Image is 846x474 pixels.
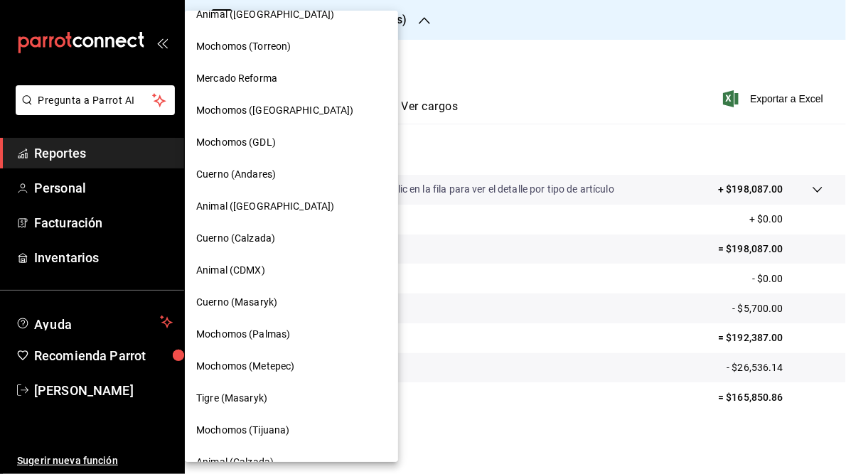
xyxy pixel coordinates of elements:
[185,286,398,318] div: Cuerno (Masaryk)
[185,158,398,190] div: Cuerno (Andares)
[196,135,276,150] span: Mochomos (GDL)
[185,254,398,286] div: Animal (CDMX)
[185,126,398,158] div: Mochomos (GDL)
[185,190,398,222] div: Animal ([GEOGRAPHIC_DATA])
[196,39,291,54] span: Mochomos (Torreon)
[185,31,398,63] div: Mochomos (Torreon)
[196,7,334,22] span: Animal ([GEOGRAPHIC_DATA])
[196,327,290,342] span: Mochomos (Palmas)
[185,318,398,350] div: Mochomos (Palmas)
[196,231,275,246] span: Cuerno (Calzada)
[185,414,398,446] div: Mochomos (Tijuana)
[196,263,265,278] span: Animal (CDMX)
[185,350,398,382] div: Mochomos (Metepec)
[196,71,277,86] span: Mercado Reforma
[196,359,294,374] span: Mochomos (Metepec)
[196,423,289,438] span: Mochomos (Tijuana)
[185,222,398,254] div: Cuerno (Calzada)
[196,199,334,214] span: Animal ([GEOGRAPHIC_DATA])
[185,63,398,95] div: Mercado Reforma
[196,103,354,118] span: Mochomos ([GEOGRAPHIC_DATA])
[196,391,267,406] span: Tigre (Masaryk)
[196,295,277,310] span: Cuerno (Masaryk)
[196,455,274,470] span: Animal (Calzada)
[185,382,398,414] div: Tigre (Masaryk)
[196,167,276,182] span: Cuerno (Andares)
[185,95,398,126] div: Mochomos ([GEOGRAPHIC_DATA])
